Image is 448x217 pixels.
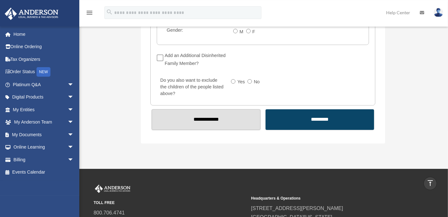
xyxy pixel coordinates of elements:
[4,91,83,104] a: Digital Productsarrow_drop_down
[4,41,83,53] a: Online Ordering
[86,11,93,16] a: menu
[68,141,80,154] span: arrow_drop_down
[94,200,247,206] small: TOLL FREE
[3,8,60,20] img: Anderson Advisors Platinum Portal
[251,206,343,211] a: [STREET_ADDRESS][PERSON_NAME]
[157,76,226,98] label: Do you also want to exclude the children of the people listed above?
[86,9,93,16] i: menu
[68,103,80,116] span: arrow_drop_down
[94,210,125,215] a: 800.706.4741
[424,177,437,190] a: vertical_align_top
[4,166,83,179] a: Events Calendar
[36,67,50,77] div: NEW
[68,91,80,104] span: arrow_drop_down
[4,116,83,129] a: My Anderson Teamarrow_drop_down
[4,28,83,41] a: Home
[94,185,132,193] img: Anderson Advisors Platinum Portal
[4,78,83,91] a: Platinum Q&Aarrow_drop_down
[68,78,80,91] span: arrow_drop_down
[68,153,80,166] span: arrow_drop_down
[251,27,258,37] label: F
[4,53,83,66] a: Tax Organizers
[235,77,247,87] label: Yes
[434,8,443,17] img: User Pic
[68,128,80,141] span: arrow_drop_down
[4,103,83,116] a: My Entitiesarrow_drop_down
[238,27,246,37] label: M
[163,51,231,68] label: Add an Additional Disinherited Family Member?
[4,141,83,154] a: Online Learningarrow_drop_down
[4,153,83,166] a: Billingarrow_drop_down
[251,195,404,202] small: Headquarters & Operations
[426,179,434,187] i: vertical_align_top
[106,9,113,16] i: search
[68,116,80,129] span: arrow_drop_down
[164,26,228,38] label: Gender:
[252,77,262,87] label: No
[4,128,83,141] a: My Documentsarrow_drop_down
[4,66,83,79] a: Order StatusNEW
